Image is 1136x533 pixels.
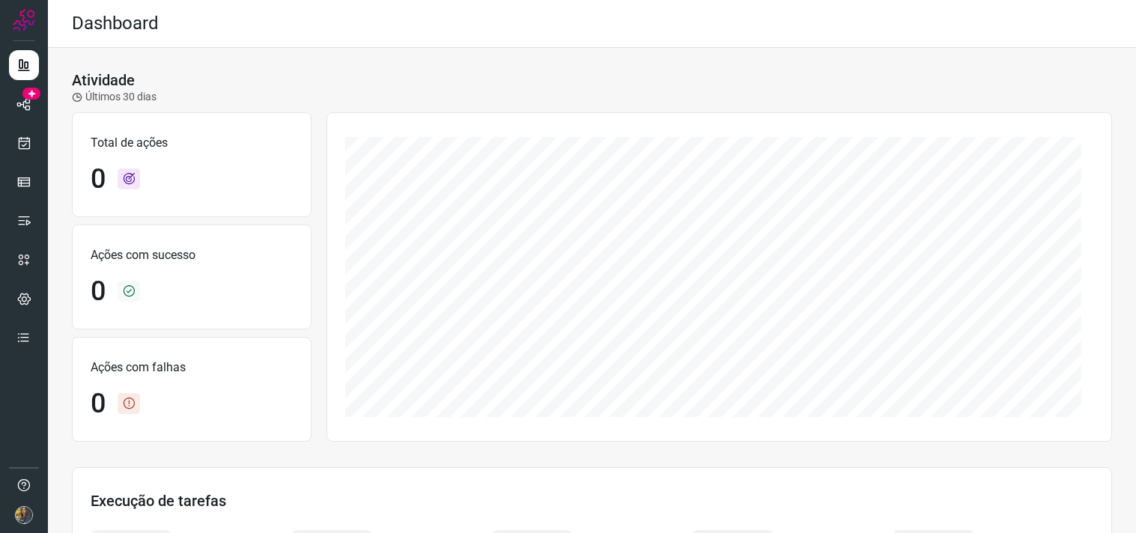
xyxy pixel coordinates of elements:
img: Logo [13,9,35,31]
p: Ações com falhas [91,359,293,377]
h3: Atividade [72,71,135,89]
h3: Execução de tarefas [91,492,1093,510]
h1: 0 [91,275,106,308]
p: Últimos 30 dias [72,89,157,105]
img: 7a73bbd33957484e769acd1c40d0590e.JPG [15,506,33,524]
h2: Dashboard [72,13,159,34]
h1: 0 [91,388,106,420]
p: Ações com sucesso [91,246,293,264]
p: Total de ações [91,134,293,152]
h1: 0 [91,163,106,195]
